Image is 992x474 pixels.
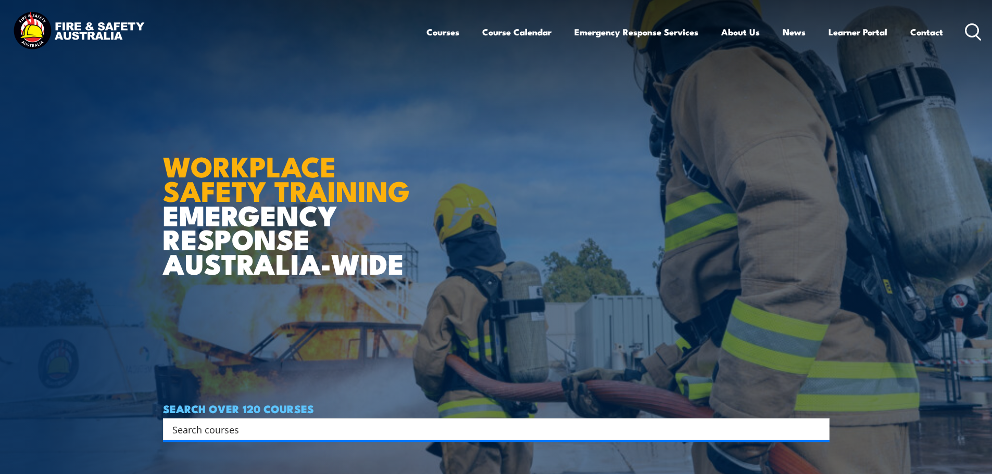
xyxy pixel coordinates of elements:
[783,18,806,46] a: News
[426,18,459,46] a: Courses
[811,422,826,437] button: Search magnifier button
[828,18,887,46] a: Learner Portal
[163,144,410,211] strong: WORKPLACE SAFETY TRAINING
[910,18,943,46] a: Contact
[174,422,809,437] form: Search form
[163,403,830,414] h4: SEARCH OVER 120 COURSES
[574,18,698,46] a: Emergency Response Services
[721,18,760,46] a: About Us
[172,421,807,437] input: Search input
[163,127,418,275] h1: EMERGENCY RESPONSE AUSTRALIA-WIDE
[482,18,551,46] a: Course Calendar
